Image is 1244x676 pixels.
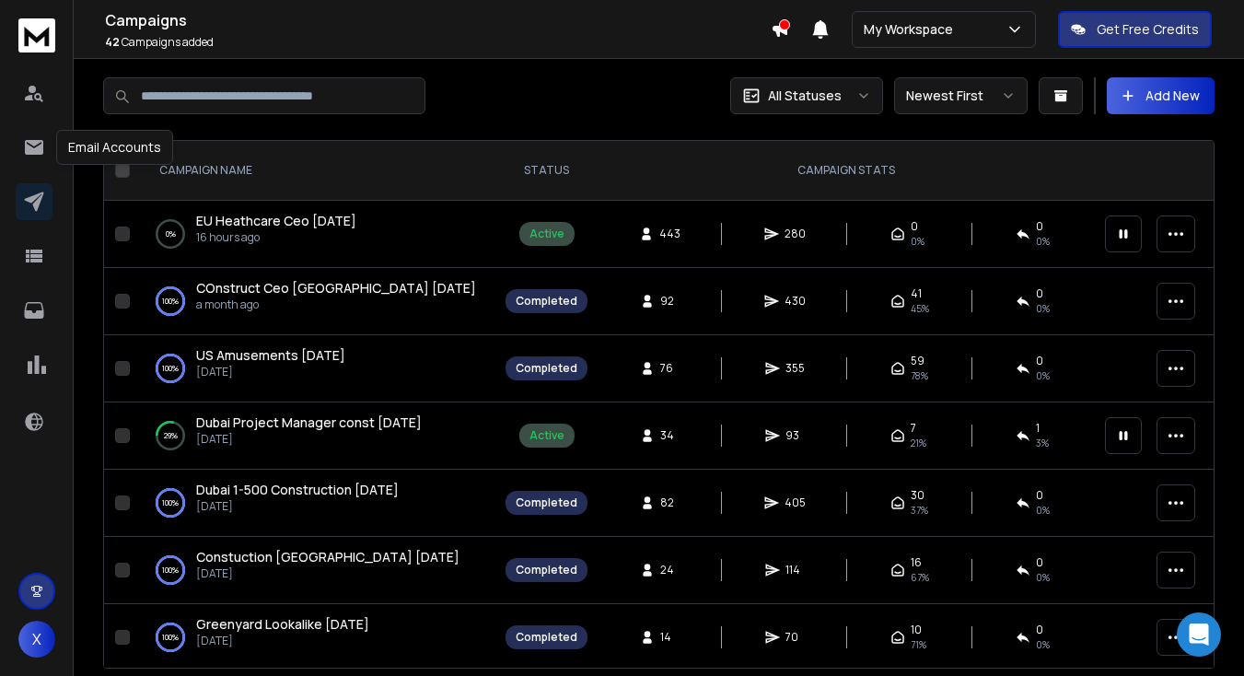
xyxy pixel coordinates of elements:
[196,279,476,297] span: COnstruct Ceo [GEOGRAPHIC_DATA] [DATE]
[911,623,922,637] span: 10
[1036,570,1050,585] span: 0 %
[196,566,459,581] p: [DATE]
[785,428,804,443] span: 93
[162,561,179,579] p: 100 %
[911,503,928,518] span: 37 %
[599,141,1094,201] th: CAMPAIGN STATS
[1036,234,1050,249] span: 0 %
[137,335,494,402] td: 100%US Amusements [DATE][DATE]
[196,615,369,633] span: Greenyard Lookalike [DATE]
[196,414,422,431] span: Dubai Project Manager const [DATE]
[516,630,577,645] div: Completed
[660,630,679,645] span: 14
[1036,623,1043,637] span: 0
[516,563,577,577] div: Completed
[196,634,369,648] p: [DATE]
[18,18,55,52] img: logo
[162,292,179,310] p: 100 %
[1036,421,1040,436] span: 1
[196,230,356,245] p: 16 hours ago
[1036,354,1043,368] span: 0
[1097,20,1199,39] p: Get Free Credits
[137,201,494,268] td: 0%EU Heathcare Ceo [DATE]16 hours ago
[196,615,369,634] a: Greenyard Lookalike [DATE]
[1036,436,1049,450] span: 3 %
[659,227,680,241] span: 443
[864,20,960,39] p: My Workspace
[137,141,494,201] th: CAMPAIGN NAME
[1036,286,1043,301] span: 0
[516,495,577,510] div: Completed
[785,361,805,376] span: 355
[911,555,922,570] span: 16
[785,495,806,510] span: 405
[162,494,179,512] p: 100 %
[137,268,494,335] td: 100%COnstruct Ceo [GEOGRAPHIC_DATA] [DATE]a month ago
[105,9,771,31] h1: Campaigns
[196,481,399,499] a: Dubai 1-500 Construction [DATE]
[911,436,926,450] span: 21 %
[196,481,399,498] span: Dubai 1-500 Construction [DATE]
[660,495,679,510] span: 82
[911,421,916,436] span: 7
[196,499,399,514] p: [DATE]
[911,286,922,301] span: 41
[196,212,356,230] a: EU Heathcare Ceo [DATE]
[911,570,929,585] span: 67 %
[137,470,494,537] td: 100%Dubai 1-500 Construction [DATE][DATE]
[1177,612,1221,657] div: Open Intercom Messenger
[105,34,120,50] span: 42
[785,294,806,309] span: 430
[768,87,842,105] p: All Statuses
[196,346,345,364] span: US Amusements [DATE]
[529,428,564,443] div: Active
[911,354,924,368] span: 59
[1036,488,1043,503] span: 0
[1036,219,1043,234] span: 0
[105,35,771,50] p: Campaigns added
[911,234,924,249] span: 0 %
[1036,301,1050,316] span: 0 %
[911,488,924,503] span: 30
[1036,368,1050,383] span: 0 %
[196,279,476,297] a: COnstruct Ceo [GEOGRAPHIC_DATA] [DATE]
[516,294,577,309] div: Completed
[166,225,176,243] p: 0 %
[1036,637,1050,652] span: 0 %
[911,637,926,652] span: 71 %
[162,359,179,378] p: 100 %
[1036,555,1043,570] span: 0
[785,630,804,645] span: 70
[18,621,55,658] button: X
[660,294,679,309] span: 92
[911,368,928,383] span: 78 %
[894,77,1028,114] button: Newest First
[196,414,422,432] a: Dubai Project Manager const [DATE]
[196,432,422,447] p: [DATE]
[911,301,929,316] span: 45 %
[785,563,804,577] span: 114
[660,428,679,443] span: 34
[196,346,345,365] a: US Amusements [DATE]
[1058,11,1212,48] button: Get Free Credits
[196,212,356,229] span: EU Heathcare Ceo [DATE]
[137,537,494,604] td: 100%Constuction [GEOGRAPHIC_DATA] [DATE][DATE]
[494,141,599,201] th: STATUS
[196,548,459,566] a: Constuction [GEOGRAPHIC_DATA] [DATE]
[1107,77,1215,114] button: Add New
[785,227,806,241] span: 280
[660,563,679,577] span: 24
[137,604,494,671] td: 100%Greenyard Lookalike [DATE][DATE]
[516,361,577,376] div: Completed
[196,297,476,312] p: a month ago
[196,548,459,565] span: Constuction [GEOGRAPHIC_DATA] [DATE]
[529,227,564,241] div: Active
[162,628,179,647] p: 100 %
[911,219,918,234] span: 0
[137,402,494,470] td: 29%Dubai Project Manager const [DATE][DATE]
[164,426,178,445] p: 29 %
[56,130,173,165] div: Email Accounts
[660,361,679,376] span: 76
